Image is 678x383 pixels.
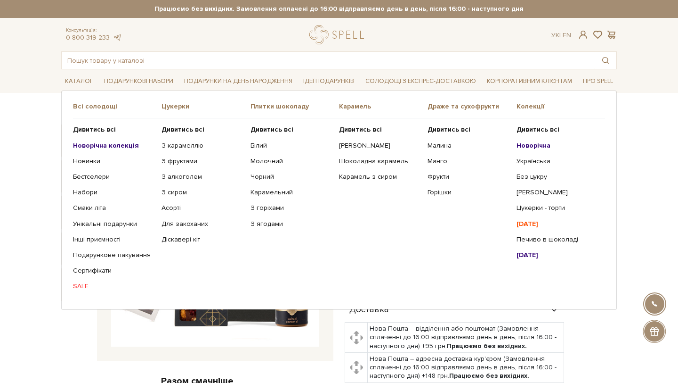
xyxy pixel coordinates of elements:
[483,74,576,89] a: Корпоративним клієнтам
[161,142,243,150] a: З карамеллю
[517,188,598,197] a: [PERSON_NAME]
[349,306,389,314] span: Доставка
[517,251,538,259] b: [DATE]
[250,125,332,134] a: Дивитись всі
[517,220,538,228] b: [DATE]
[339,102,428,111] span: Карамель
[100,74,177,89] a: Подарункові набори
[250,204,332,212] a: З горіхами
[112,33,121,42] a: telegram
[339,125,420,134] a: Дивитись всі
[250,188,332,197] a: Карамельний
[517,173,598,181] a: Без цукру
[161,188,243,197] a: З сиром
[161,173,243,181] a: З алкоголем
[517,235,598,244] a: Печиво в шоколаді
[428,125,470,133] b: Дивитись всі
[339,173,420,181] a: Карамель з сиром
[73,266,154,275] a: Сертифікати
[428,173,509,181] a: Фрукти
[250,142,332,150] a: Білий
[428,125,509,134] a: Дивитись всі
[73,142,154,150] a: Новорічна колекція
[250,102,339,111] span: Плитки шоколаду
[517,204,598,212] a: Цукерки - торти
[73,142,139,150] b: Новорічна колекція
[161,102,250,111] span: Цукерки
[449,372,529,380] b: Працюємо без вихідних.
[428,102,516,111] span: Драже та сухофрукти
[66,33,110,42] a: 0 800 319 233
[62,52,595,69] input: Пошук товару у каталозі
[161,125,243,134] a: Дивитись всі
[180,74,296,89] a: Подарунки на День народження
[61,74,97,89] a: Каталог
[73,204,154,212] a: Смаки літа
[66,27,121,33] span: Консультація:
[73,188,154,197] a: Набори
[428,157,509,166] a: Манго
[595,52,616,69] button: Пошук товару у каталозі
[517,251,598,259] a: [DATE]
[517,220,598,228] a: [DATE]
[250,220,332,228] a: З ягодами
[517,125,559,133] b: Дивитись всі
[517,125,598,134] a: Дивитись всі
[250,157,332,166] a: Молочний
[299,74,358,89] a: Ідеї подарунків
[73,282,154,291] a: SALE
[73,125,154,134] a: Дивитись всі
[517,142,550,150] b: Новорічна
[339,157,420,166] a: Шоколадна карамель
[368,323,564,353] td: Нова Пошта – відділення або поштомат (Замовлення сплаченні до 16:00 відправляємо день в день, піс...
[250,125,293,133] b: Дивитись всі
[559,31,561,39] span: |
[339,142,420,150] a: [PERSON_NAME]
[551,31,571,40] div: Ук
[161,204,243,212] a: Асорті
[579,74,617,89] a: Про Spell
[161,220,243,228] a: Для закоханих
[161,157,243,166] a: З фруктами
[517,157,598,166] a: Українська
[362,73,480,89] a: Солодощі з експрес-доставкою
[61,91,617,309] div: Каталог
[250,173,332,181] a: Чорний
[161,235,243,244] a: Діскавері кіт
[447,342,527,350] b: Працюємо без вихідних.
[161,125,204,133] b: Дивитись всі
[309,25,368,44] a: logo
[563,31,571,39] a: En
[73,173,154,181] a: Бестселери
[73,157,154,166] a: Новинки
[339,125,382,133] b: Дивитись всі
[73,251,154,259] a: Подарункове пакування
[73,102,161,111] span: Всі солодощі
[517,142,598,150] a: Новорічна
[61,5,617,13] strong: Працюємо без вихідних. Замовлення оплачені до 16:00 відправляємо день в день, після 16:00 - насту...
[73,235,154,244] a: Інші приємності
[517,102,605,111] span: Колекції
[428,142,509,150] a: Малина
[73,220,154,228] a: Унікальні подарунки
[428,188,509,197] a: Горішки
[73,125,116,133] b: Дивитись всі
[368,352,564,383] td: Нова Пошта – адресна доставка кур'єром (Замовлення сплаченні до 16:00 відправляємо день в день, п...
